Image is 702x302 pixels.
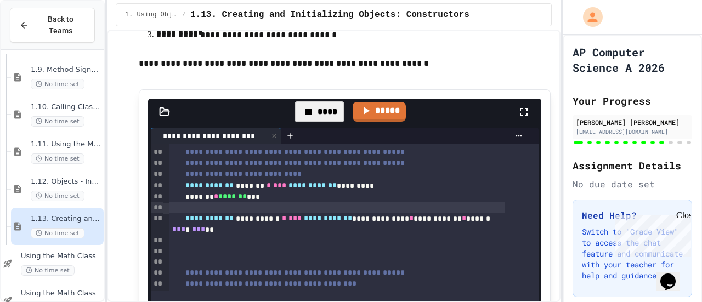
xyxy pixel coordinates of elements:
[573,158,692,173] h2: Assignment Details
[573,178,692,191] div: No due date set
[582,226,683,281] p: Switch to "Grade View" to access the chat feature and communicate with your teacher for help and ...
[611,210,691,257] iframe: chat widget
[31,65,101,75] span: 1.9. Method Signatures
[573,93,692,109] h2: Your Progress
[31,140,101,149] span: 1.11. Using the Math Class
[582,209,683,222] h3: Need Help?
[182,10,186,19] span: /
[10,8,95,43] button: Back to Teams
[656,258,691,291] iframe: chat widget
[31,102,101,112] span: 1.10. Calling Class Methods
[21,252,101,261] span: Using the Math Class
[21,289,101,298] span: Using the Math Class
[31,153,84,164] span: No time set
[31,177,101,186] span: 1.12. Objects - Instances of Classes
[31,191,84,201] span: No time set
[31,228,84,238] span: No time set
[576,117,689,127] div: [PERSON_NAME] [PERSON_NAME]
[36,14,86,37] span: Back to Teams
[31,116,84,127] span: No time set
[125,10,178,19] span: 1. Using Objects and Methods
[573,44,692,75] h1: AP Computer Science A 2026
[21,265,75,276] span: No time set
[190,8,469,21] span: 1.13. Creating and Initializing Objects: Constructors
[4,4,76,70] div: Chat with us now!Close
[31,79,84,89] span: No time set
[31,214,101,224] span: 1.13. Creating and Initializing Objects: Constructors
[571,4,605,30] div: My Account
[576,128,689,136] div: [EMAIL_ADDRESS][DOMAIN_NAME]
